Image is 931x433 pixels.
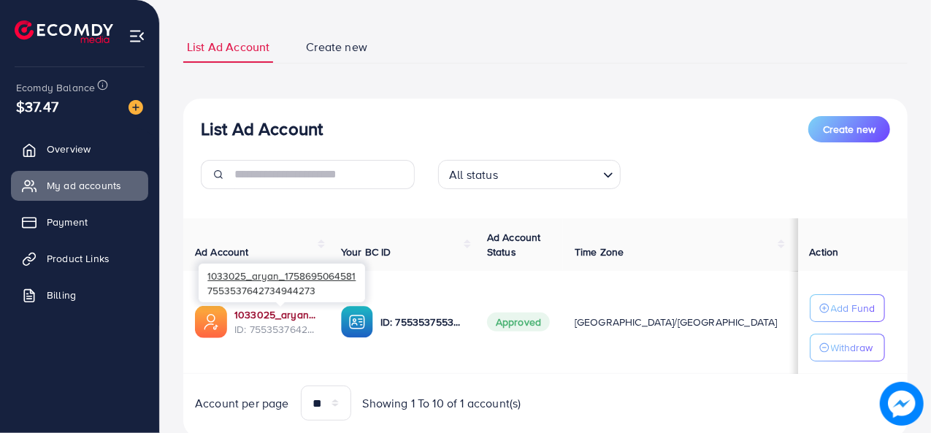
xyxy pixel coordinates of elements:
[199,264,365,302] div: 7553537642734944273
[207,269,356,283] span: 1033025_aryan_1758695064581
[487,313,550,332] span: Approved
[880,382,924,426] img: image
[363,395,521,412] span: Showing 1 To 10 of 1 account(s)
[234,307,318,322] a: 1033025_aryan_1758695064581
[810,294,885,322] button: Add Fund
[502,161,597,185] input: Search for option
[11,207,148,237] a: Payment
[575,315,778,329] span: [GEOGRAPHIC_DATA]/[GEOGRAPHIC_DATA]
[438,160,621,189] div: Search for option
[306,39,367,55] span: Create new
[808,116,890,142] button: Create new
[16,80,95,95] span: Ecomdy Balance
[201,118,323,139] h3: List Ad Account
[16,96,58,117] span: $37.47
[47,142,91,156] span: Overview
[11,134,148,164] a: Overview
[129,28,145,45] img: menu
[187,39,269,55] span: List Ad Account
[341,245,391,259] span: Your BC ID
[810,334,885,361] button: Withdraw
[380,313,464,331] p: ID: 7553537553685577729
[195,245,249,259] span: Ad Account
[341,306,373,338] img: ic-ba-acc.ded83a64.svg
[11,171,148,200] a: My ad accounts
[195,306,227,338] img: ic-ads-acc.e4c84228.svg
[446,164,501,185] span: All status
[823,122,876,137] span: Create new
[47,215,88,229] span: Payment
[47,288,76,302] span: Billing
[487,230,541,259] span: Ad Account Status
[129,100,143,115] img: image
[831,339,873,356] p: Withdraw
[195,395,289,412] span: Account per page
[234,322,318,337] span: ID: 7553537642734944273
[15,20,113,43] img: logo
[810,245,839,259] span: Action
[575,245,624,259] span: Time Zone
[11,244,148,273] a: Product Links
[11,280,148,310] a: Billing
[47,251,110,266] span: Product Links
[47,178,121,193] span: My ad accounts
[831,299,876,317] p: Add Fund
